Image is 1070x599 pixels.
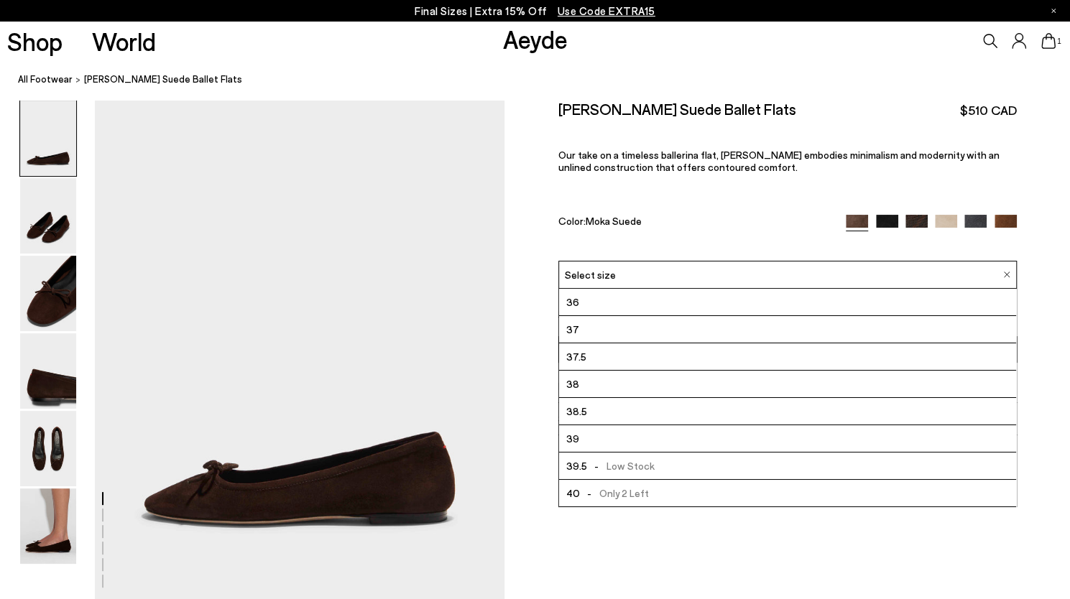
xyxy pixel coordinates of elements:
[20,178,76,254] img: Delfina Suede Ballet Flats - Image 2
[502,24,567,54] a: Aeyde
[566,293,579,311] span: 36
[558,100,796,118] h2: [PERSON_NAME] Suede Ballet Flats
[960,101,1017,119] span: $510 CAD
[566,320,579,338] span: 37
[7,29,63,54] a: Shop
[18,60,1070,100] nav: breadcrumb
[587,457,655,475] span: Low Stock
[566,375,579,393] span: 38
[1056,37,1063,45] span: 1
[566,457,587,475] span: 39.5
[20,256,76,331] img: Delfina Suede Ballet Flats - Image 3
[587,460,607,472] span: -
[92,29,156,54] a: World
[566,484,580,502] span: 40
[580,484,649,502] span: Only 2 Left
[20,411,76,486] img: Delfina Suede Ballet Flats - Image 5
[586,215,642,227] span: Moka Suede
[558,215,831,231] div: Color:
[565,267,616,282] span: Select size
[566,429,579,447] span: 39
[20,101,76,176] img: Delfina Suede Ballet Flats - Image 1
[580,487,599,499] span: -
[566,348,586,366] span: 37.5
[558,149,1000,173] span: Our take on a timeless ballerina flat, [PERSON_NAME] embodies minimalism and modernity with an un...
[84,72,242,87] span: [PERSON_NAME] Suede Ballet Flats
[558,4,655,17] span: Navigate to /collections/ss25-final-sizes
[566,402,587,420] span: 38.5
[20,333,76,409] img: Delfina Suede Ballet Flats - Image 4
[1041,33,1056,49] a: 1
[415,2,655,20] p: Final Sizes | Extra 15% Off
[18,72,73,87] a: All Footwear
[20,488,76,564] img: Delfina Suede Ballet Flats - Image 6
